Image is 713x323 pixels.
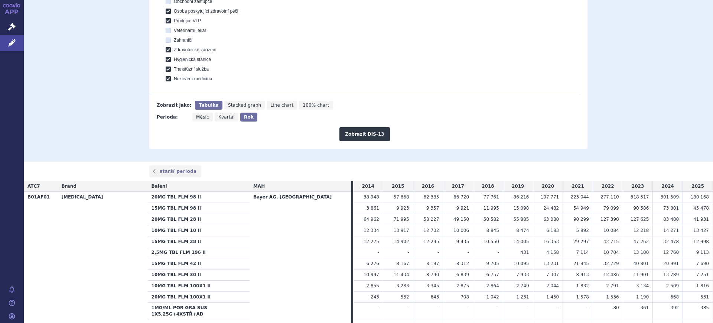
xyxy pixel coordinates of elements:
[576,250,589,255] span: 7 114
[653,181,683,192] td: 2024
[148,236,250,247] th: 15MG TBL FLM 28 II
[364,194,379,200] span: 38 948
[423,228,439,233] span: 12 702
[546,272,559,277] span: 7 307
[587,305,589,310] span: -
[633,239,649,244] span: 47 262
[437,250,439,255] span: -
[148,280,250,291] th: 10MG TBL FLM 100X1 II
[576,228,589,233] span: 5 892
[423,217,439,222] span: 58 227
[696,283,709,288] span: 1 816
[533,181,563,192] td: 2020
[606,283,619,288] span: 2 791
[426,283,439,288] span: 3 345
[557,305,559,310] span: -
[631,194,649,200] span: 318 517
[670,305,679,310] span: 392
[371,294,379,300] span: 243
[600,217,619,222] span: 127 390
[514,261,529,266] span: 10 095
[666,283,679,288] span: 2 509
[576,283,589,288] span: 1 832
[633,228,649,233] span: 12 218
[573,261,589,266] span: 21 945
[546,283,559,288] span: 2 044
[367,283,379,288] span: 2 855
[573,206,589,211] span: 54 949
[633,206,649,211] span: 90 586
[396,261,409,266] span: 8 167
[364,217,379,222] span: 64 962
[383,181,413,192] td: 2015
[426,272,439,277] span: 8 790
[367,206,379,211] span: 3 861
[636,283,649,288] span: 3 134
[633,261,649,266] span: 40 801
[603,272,619,277] span: 12 486
[149,165,201,177] a: starší perioda
[486,272,499,277] span: 6 757
[394,194,409,200] span: 57 668
[563,181,593,192] td: 2021
[423,194,439,200] span: 62 385
[541,194,559,200] span: 107 771
[413,181,443,192] td: 2016
[484,194,499,200] span: 77 761
[253,184,265,189] span: MAH
[468,305,469,310] span: -
[516,272,529,277] span: 7 933
[244,114,254,120] span: Rok
[353,181,383,192] td: 2014
[693,217,709,222] span: 41 931
[426,261,439,266] span: 8 197
[484,217,499,222] span: 50 582
[157,113,189,122] div: Perioda:
[670,294,679,300] span: 668
[394,228,409,233] span: 13 917
[484,239,499,244] span: 10 550
[367,261,379,266] span: 6 276
[174,57,211,62] span: Hygienická stanice
[690,194,709,200] span: 180 168
[152,184,167,189] span: Balení
[603,206,619,211] span: 79 099
[378,250,379,255] span: -
[460,294,469,300] span: 708
[700,294,709,300] span: 531
[516,294,529,300] span: 1 231
[148,258,250,269] th: 15MG TBL FLM 42 II
[339,127,390,141] button: Zobrazit DIS-13
[473,181,503,192] td: 2018
[693,228,709,233] span: 13 427
[570,194,589,200] span: 223 044
[157,101,191,110] div: Zobrazit jako:
[606,294,619,300] span: 1 536
[174,47,216,52] span: Zdravotnické zařízení
[468,250,469,255] span: -
[603,261,619,266] span: 32 729
[613,305,619,310] span: 80
[228,103,261,108] span: Stacked graph
[516,228,529,233] span: 8 474
[486,294,499,300] span: 1 042
[199,103,218,108] span: Tabulka
[663,239,679,244] span: 32 478
[396,206,409,211] span: 9 923
[497,305,499,310] span: -
[174,28,206,33] span: Veterinární lékař
[148,247,250,258] th: 2,5MG TBL FLM 196 II
[633,250,649,255] span: 13 100
[303,103,329,108] span: 100% chart
[696,272,709,277] span: 7 251
[148,269,250,280] th: 10MG TBL FLM 30 II
[437,305,439,310] span: -
[401,294,409,300] span: 532
[663,250,679,255] span: 12 760
[270,103,293,108] span: Line chart
[423,239,439,244] span: 12 295
[600,194,619,200] span: 277 110
[426,206,439,211] span: 9 357
[453,194,469,200] span: 66 720
[486,261,499,266] span: 9 705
